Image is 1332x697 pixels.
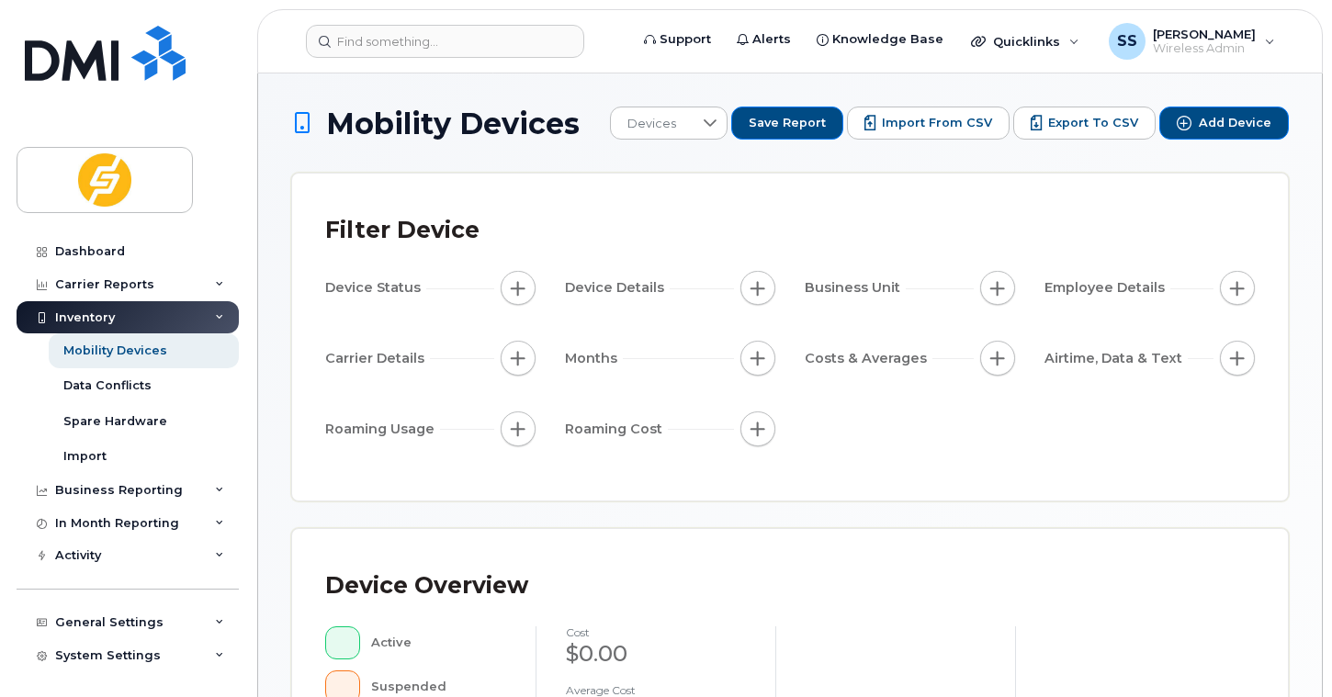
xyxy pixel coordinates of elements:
h4: Average cost [566,684,746,696]
button: Export to CSV [1013,107,1156,140]
span: Device Details [565,278,670,298]
span: Roaming Usage [325,420,440,439]
h4: cost [566,626,746,638]
span: Devices [611,107,693,141]
button: Import from CSV [847,107,1010,140]
button: Save Report [731,107,843,140]
div: Device Overview [325,562,528,610]
span: Import from CSV [882,115,992,131]
span: Add Device [1199,115,1271,131]
span: Months [565,349,623,368]
span: Save Report [749,115,826,131]
span: Device Status [325,278,426,298]
button: Add Device [1159,107,1289,140]
span: Export to CSV [1048,115,1138,131]
span: Carrier Details [325,349,430,368]
span: Costs & Averages [805,349,932,368]
span: Roaming Cost [565,420,668,439]
div: Filter Device [325,207,480,254]
span: Airtime, Data & Text [1044,349,1188,368]
div: $0.00 [566,638,746,669]
span: Mobility Devices [326,107,580,140]
span: Business Unit [805,278,906,298]
div: Active [371,626,507,659]
span: Employee Details [1044,278,1170,298]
